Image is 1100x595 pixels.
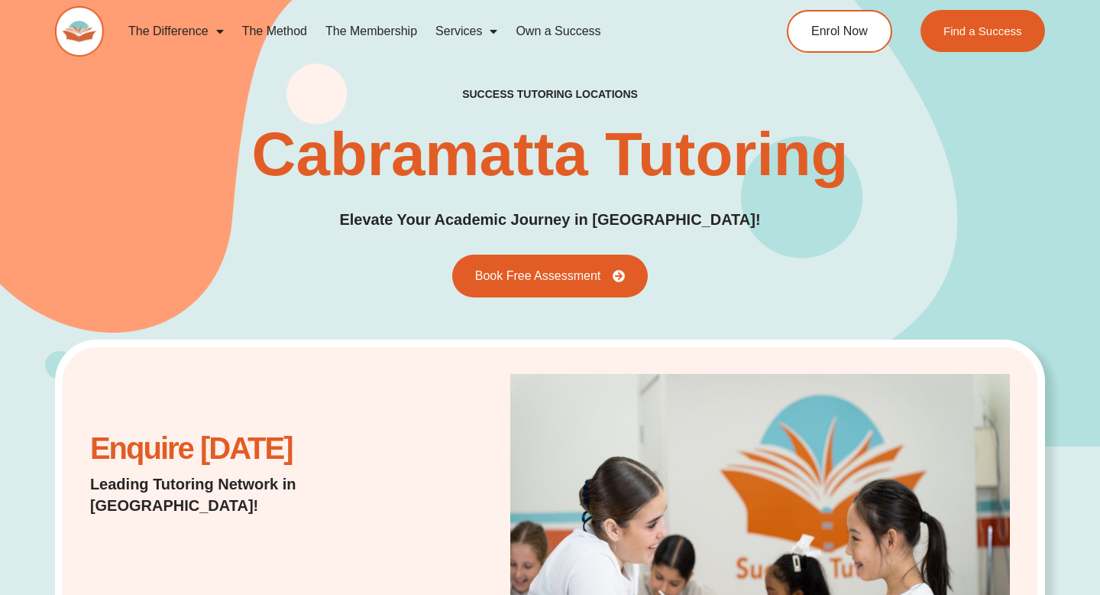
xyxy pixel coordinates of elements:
h2: Enquire [DATE] [90,439,419,458]
a: Enrol Now [787,10,892,53]
a: The Difference [119,14,233,49]
a: Book Free Assessment [452,255,649,297]
a: Own a Success [506,14,610,49]
a: Find a Success [920,10,1045,52]
h2: success tutoring locations [462,87,638,101]
a: The Membership [316,14,426,49]
a: Services [426,14,506,49]
nav: Menu [119,14,730,49]
span: Find a Success [943,25,1022,37]
span: Book Free Assessment [475,270,601,282]
a: The Method [233,14,316,49]
span: Enrol Now [811,25,868,37]
h1: Cabramatta Tutoring [252,124,849,185]
p: Elevate Your Academic Journey in [GEOGRAPHIC_DATA]! [339,208,760,232]
p: Leading Tutoring Network in [GEOGRAPHIC_DATA]! [90,473,419,516]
